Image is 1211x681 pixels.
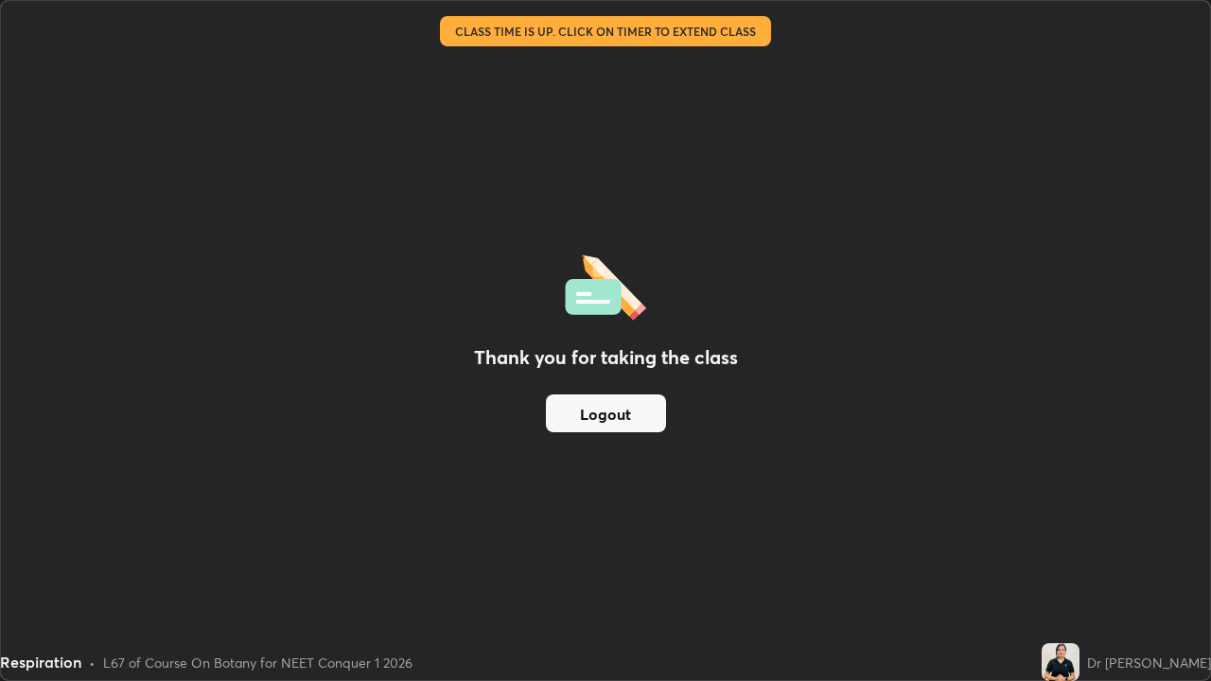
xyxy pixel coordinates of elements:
button: Logout [546,394,666,432]
div: Dr [PERSON_NAME] [1087,653,1211,672]
img: 939090d24aec46418f62377158e57063.jpg [1042,643,1079,681]
div: • [89,653,96,672]
img: offlineFeedback.1438e8b3.svg [565,249,646,321]
div: L67 of Course On Botany for NEET Conquer 1 2026 [103,653,412,672]
h2: Thank you for taking the class [474,343,738,372]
